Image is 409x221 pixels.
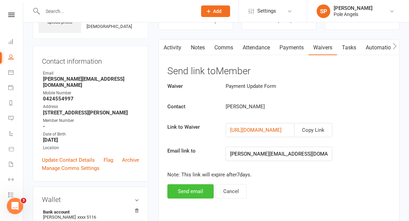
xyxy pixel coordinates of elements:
a: Notes [186,40,210,56]
h3: Contact information [42,55,139,65]
span: Add [213,9,222,14]
div: Location [43,145,139,151]
strong: [DATE] [43,137,139,143]
strong: 0424554997 [43,96,139,102]
button: Cancel [215,184,247,199]
a: Manage Comms Settings [42,164,100,172]
a: Activity [159,40,186,56]
label: Email link to [162,147,221,155]
div: Payment Update Form [221,82,357,90]
label: Waiver [162,82,221,90]
span: [DEMOGRAPHIC_DATA] [87,24,132,29]
strong: Bank account [43,209,136,215]
span: Settings [257,3,276,19]
a: Reports [8,96,24,111]
strong: - [43,123,139,129]
a: Automations [361,40,402,56]
a: Payments [275,40,308,56]
div: [PERSON_NAME] [221,102,357,111]
h3: Wallet [42,196,139,203]
button: Copy Link [294,123,332,137]
iframe: Intercom live chat [7,198,23,214]
a: Payments [8,81,24,96]
div: Mobile Number [43,90,139,96]
a: Archive [122,156,139,164]
button: Add [201,5,230,17]
strong: [PERSON_NAME][EMAIL_ADDRESS][DOMAIN_NAME] [43,76,139,88]
span: 3 [21,198,26,203]
a: [URL][DOMAIN_NAME] [230,127,282,133]
div: Pole Angels [334,11,373,17]
div: Member Number [43,117,139,124]
p: Note: This link will expire after 7 days. [167,171,391,179]
div: Address [43,104,139,110]
a: Update Contact Details [42,156,95,164]
input: Search... [41,6,192,16]
a: Tasks [337,40,361,56]
a: Calendar [8,65,24,81]
a: Comms [210,40,238,56]
a: Dashboard [8,35,24,50]
h3: Send link to Member [167,66,391,77]
a: People [8,50,24,65]
label: Link to Waiver [162,123,221,131]
a: Waivers [308,40,337,56]
span: xxxx 5116 [77,215,96,220]
div: SP [317,4,330,18]
button: Send email [167,184,214,199]
strong: [STREET_ADDRESS][PERSON_NAME] [43,110,139,116]
div: Email [43,70,139,77]
a: Flag [104,156,113,164]
a: Product Sales [8,142,24,157]
div: [PERSON_NAME] [334,5,373,11]
div: Date of Birth [43,131,139,138]
label: Contact [162,102,221,111]
li: [PERSON_NAME] [42,208,139,221]
a: Attendance [238,40,275,56]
